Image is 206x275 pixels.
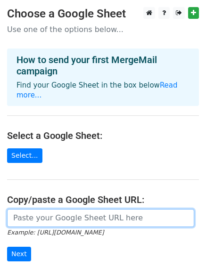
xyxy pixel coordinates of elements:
[7,7,199,21] h3: Choose a Google Sheet
[7,209,194,227] input: Paste your Google Sheet URL here
[7,229,104,236] small: Example: [URL][DOMAIN_NAME]
[7,24,199,34] p: Use one of the options below...
[16,81,178,99] a: Read more...
[7,148,42,163] a: Select...
[16,54,190,77] h4: How to send your first MergeMail campaign
[7,194,199,205] h4: Copy/paste a Google Sheet URL:
[7,247,31,261] input: Next
[159,230,206,275] iframe: Chat Widget
[7,130,199,141] h4: Select a Google Sheet:
[16,81,190,100] p: Find your Google Sheet in the box below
